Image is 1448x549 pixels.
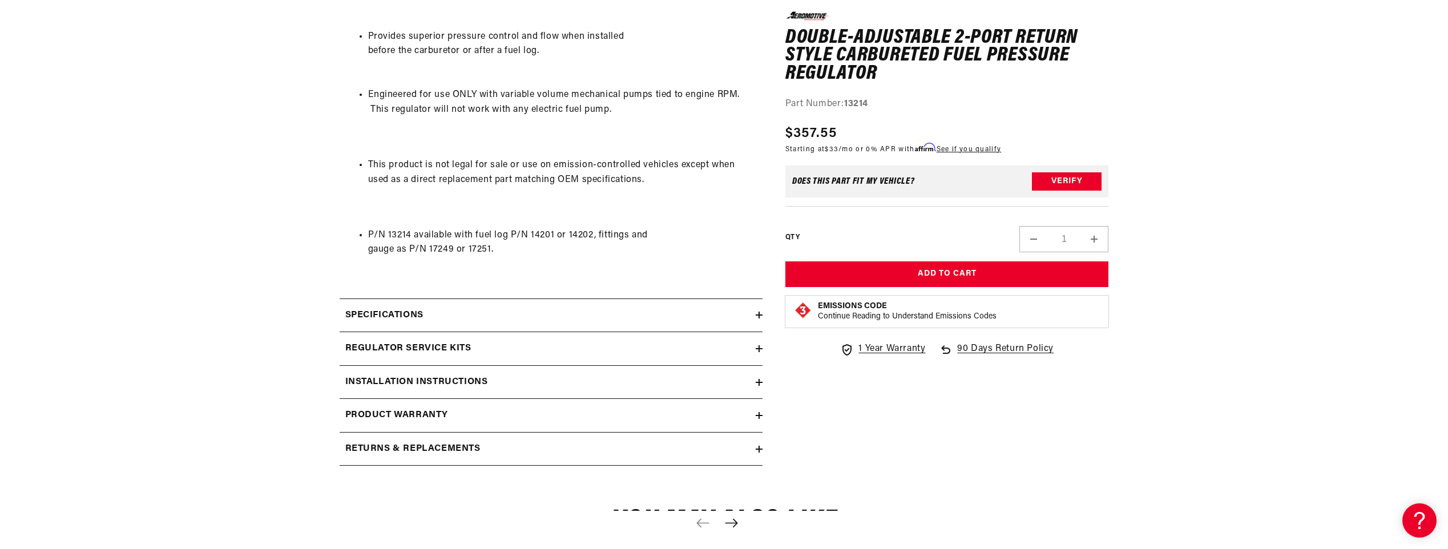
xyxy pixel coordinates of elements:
[691,511,716,536] button: Previous slide
[340,433,763,466] summary: Returns & replacements
[345,341,471,356] h2: Regulator Service Kits
[939,342,1054,368] a: 90 Days Return Policy
[340,366,763,399] summary: Installation Instructions
[825,146,838,152] span: $33
[818,302,887,310] strong: Emissions Code
[818,312,997,322] p: Continue Reading to Understand Emissions Codes
[368,88,757,117] li: Engineered for use ONLY with variable volume mechanical pumps tied to engine RPM. This regulator ...
[345,308,423,323] h2: Specifications
[785,123,837,143] span: $357.55
[844,99,868,108] strong: 13214
[937,146,1001,152] a: See if you qualify - Learn more about Affirm Financing (opens in modal)
[785,143,1001,154] p: Starting at /mo or 0% APR with .
[858,342,925,357] span: 1 Year Warranty
[785,29,1109,83] h1: Double-Adjustable 2-Port Return Style Carbureted Fuel Pressure Regulator
[915,143,935,151] span: Affirm
[340,299,763,332] summary: Specifications
[368,228,757,257] li: P/N 13214 available with fuel log P/N 14201 or 14202, fittings and gauge as P/N 17249 or 17251.
[345,408,449,423] h2: Product warranty
[785,97,1109,112] div: Part Number:
[818,301,997,322] button: Emissions CodeContinue Reading to Understand Emissions Codes
[345,375,488,390] h2: Installation Instructions
[340,332,763,365] summary: Regulator Service Kits
[345,442,481,457] h2: Returns & replacements
[792,177,915,186] div: Does This part fit My vehicle?
[840,342,925,357] a: 1 Year Warranty
[794,301,812,320] img: Emissions code
[785,233,800,243] label: QTY
[719,511,744,536] button: Next slide
[368,30,757,88] li: Provides superior pressure control and flow when installed before the carburetor or after a fuel ...
[785,261,1109,287] button: Add to Cart
[1032,172,1102,191] button: Verify
[311,509,1138,536] h2: You may also like
[340,399,763,432] summary: Product warranty
[957,342,1054,368] span: 90 Days Return Policy
[368,158,757,187] li: This product is not legal for sale or use on emission-controlled vehicles except when used as a d...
